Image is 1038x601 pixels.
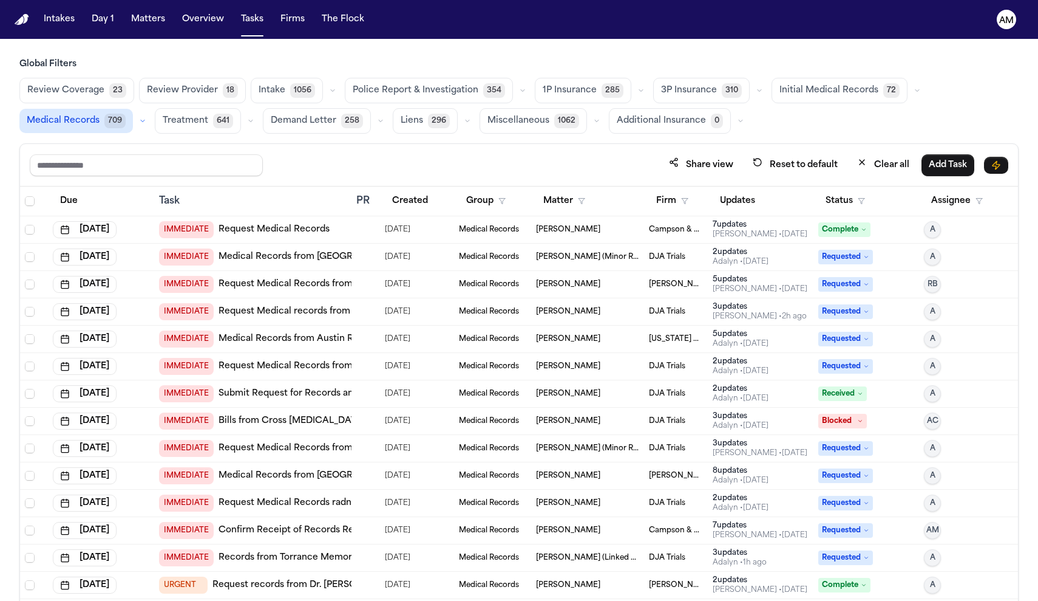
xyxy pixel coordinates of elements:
a: Medical Records from [GEOGRAPHIC_DATA] [219,251,412,263]
button: Overview [177,9,229,30]
span: A [930,252,935,262]
a: Request Medical records from [GEOGRAPHIC_DATA] [219,306,448,318]
span: 5/19/2025, 2:33:36 PM [385,549,410,566]
span: Requested [818,469,873,483]
button: Review Provider18 [139,78,246,103]
a: Confirm Receipt of Records Request with [GEOGRAPHIC_DATA] [219,524,498,537]
button: A [924,467,941,484]
a: Matters [126,9,170,30]
div: Last updated by Anna Contreras at 10/7/2025, 2:27:15 PM [713,312,807,321]
span: Select row [25,225,35,235]
span: Medical Records [459,334,519,344]
div: Last updated by Daniela Uribe at 10/3/2025, 10:42:28 AM [713,284,807,294]
span: IMMEDIATE [159,331,214,348]
span: 310 [722,83,742,98]
button: Immediate Task [984,157,1008,174]
span: 1062 [554,114,579,128]
span: A [930,498,935,508]
button: A [924,385,941,402]
span: 23 [109,83,126,98]
button: A [924,358,941,375]
img: Finch Logo [15,14,29,26]
div: Last updated by Adalyn at 10/1/2025, 2:52:45 PM [713,421,768,431]
button: A [924,221,941,238]
span: DJA Trials [649,416,685,426]
button: Medical Records709 [19,109,133,133]
span: 354 [483,83,505,98]
span: Select row [25,307,35,317]
a: The Flock [317,9,369,30]
button: A [924,440,941,457]
span: Select row [25,416,35,426]
div: 2 update s [713,384,768,394]
span: DJA Trials [649,252,685,262]
a: Medical Records from [GEOGRAPHIC_DATA] [219,470,412,482]
button: Share view [662,154,741,176]
button: AC [924,413,941,430]
button: [DATE] [53,495,117,512]
span: Requested [818,359,873,374]
span: 9/4/2025, 11:27:20 AM [385,303,410,320]
button: Due [53,190,85,212]
button: A [924,249,941,266]
span: Marcia Flynn [536,471,600,481]
span: Jonathan Ayala [536,280,600,289]
button: Add Task [921,154,974,176]
span: Dennis Escobar (Linked to Teresa Flores) [536,553,639,563]
text: AM [999,16,1014,25]
a: Home [15,14,29,26]
span: Brandon Bennett [536,526,600,535]
button: Created [385,190,435,212]
span: Select row [25,526,35,535]
span: Teresa Flores [536,362,600,371]
button: A [924,331,941,348]
span: Liens [401,115,423,127]
span: Requested [818,277,873,292]
span: A [930,471,935,481]
button: 3P Insurance310 [653,78,750,103]
span: 9/30/2025, 4:31:33 PM [385,385,410,402]
span: Select row [25,334,35,344]
button: Review Coverage23 [19,78,134,103]
a: Request records from Dr. [PERSON_NAME] Pain Management [212,579,478,591]
button: [DATE] [53,385,117,402]
span: Police Report & Investigation [353,84,478,97]
span: 5/29/2025, 11:54:28 AM [385,249,410,266]
div: 7 update s [713,220,807,230]
span: Santana Calles [536,580,600,590]
div: 5 update s [713,329,768,339]
span: A [930,444,935,453]
span: 9/4/2025, 11:28:57 AM [385,495,410,512]
button: [DATE] [53,467,117,484]
h3: Global Filters [19,58,1019,70]
div: 2 update s [713,575,807,585]
button: 1P Insurance285 [535,78,631,103]
div: Last updated by Adalyn at 10/1/2025, 2:31:10 PM [713,339,768,349]
button: Firm [649,190,696,212]
span: AC [927,416,938,426]
button: Clear all [850,154,917,176]
button: [DATE] [53,577,117,594]
button: Tasks [236,9,268,30]
span: IMMEDIATE [159,495,214,512]
span: 285 [602,83,623,98]
span: RB [928,280,938,289]
button: Intakes [39,9,80,30]
button: Status [818,190,872,212]
span: 9/4/2025, 12:16:29 PM [385,440,410,457]
button: A [924,549,941,566]
button: [DATE] [53,276,117,293]
span: Requested [818,523,873,538]
button: Liens296 [393,108,458,134]
button: [DATE] [53,249,117,266]
span: Medical Records [459,526,519,535]
span: IMMEDIATE [159,249,214,266]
